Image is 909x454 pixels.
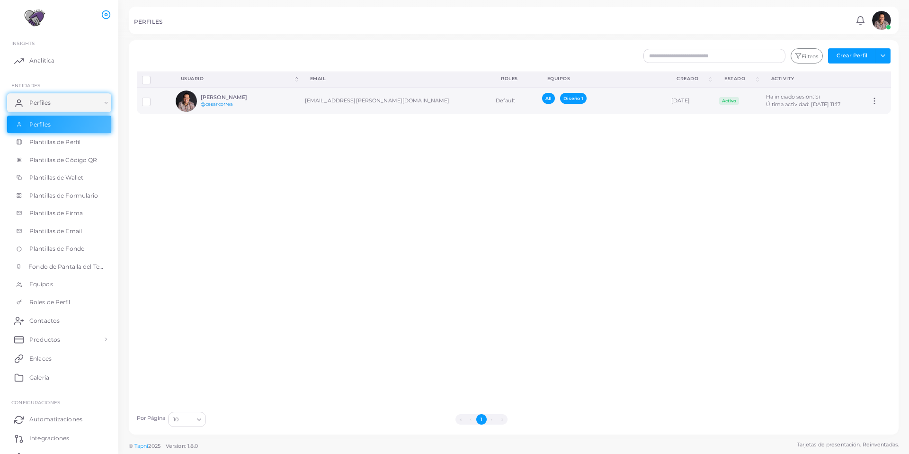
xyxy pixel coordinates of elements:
[29,173,83,182] span: Plantillas de Wallet
[29,209,83,218] span: Plantillas de Firma
[29,373,49,382] span: Galería
[201,94,270,100] h6: [PERSON_NAME]
[7,330,111,349] a: Productos
[129,442,198,450] span: ©
[176,91,197,112] img: avatar
[797,441,899,449] span: Tarjetas de presentación. Reinventadas.
[134,443,149,449] a: Tapni
[7,410,111,429] a: Automatizaciones
[29,354,52,363] span: Enlaces
[7,187,111,205] a: Plantillas de Formulario
[872,11,891,30] img: avatar
[29,138,80,146] span: Plantillas de Perfil
[29,227,82,236] span: Plantillas de Email
[476,414,487,425] button: Go to page 1
[148,442,160,450] span: 2025
[7,368,111,387] a: Galería
[209,414,755,425] ul: Pagination
[310,75,480,82] div: Email
[7,293,111,311] a: Roles de Perfil
[29,336,60,344] span: Productos
[771,75,855,82] div: activity
[173,415,178,425] span: 10
[11,40,35,46] span: INSIGHTS
[865,72,891,87] th: Action
[179,414,193,425] input: Search for option
[300,87,490,114] td: [EMAIL_ADDRESS][PERSON_NAME][DOMAIN_NAME]
[7,133,111,151] a: Plantillas de Perfil
[29,56,54,65] span: Analítica
[28,263,104,271] span: Fondo de Pantalla del Teléfono
[168,412,206,427] div: Search for option
[29,298,71,307] span: Roles de Perfil
[7,429,111,448] a: Integraciones
[137,415,166,422] label: Por Página
[9,9,61,27] img: logo
[7,169,111,187] a: Plantillas de Wallet
[791,48,823,64] button: Filtros
[869,11,893,30] a: avatar
[766,101,840,108] span: Última actividad: [DATE] 11:17
[29,434,69,443] span: Integraciones
[181,75,293,82] div: Usuario
[828,48,875,64] button: Crear Perfil
[542,93,555,104] span: All
[29,120,51,129] span: Perfiles
[7,258,111,276] a: Fondo de Pantalla del Teléfono
[29,280,53,289] span: Equipos
[137,72,170,87] th: Row-selection
[7,349,111,368] a: Enlaces
[7,240,111,258] a: Plantillas de Fondo
[201,101,233,107] a: @cesarcorrea
[547,75,656,82] div: Equipos
[29,415,82,424] span: Automatizaciones
[29,245,85,253] span: Plantillas de Fondo
[666,87,714,114] td: [DATE]
[7,311,111,330] a: Contactos
[166,443,198,449] span: Version: 1.8.0
[29,156,98,164] span: Plantillas de Código QR
[29,317,60,325] span: Contactos
[7,151,111,169] a: Plantillas de Código QR
[719,97,739,105] span: Activo
[7,93,111,112] a: Perfiles
[29,99,51,107] span: Perfiles
[11,82,40,88] span: ENTIDADES
[134,18,162,25] h5: PERFILES
[677,75,707,82] div: Creado
[7,51,111,70] a: Analítica
[11,400,60,405] span: Configuraciones
[7,222,111,240] a: Plantillas de Email
[766,93,820,100] span: Ha iniciado sesión: Sí
[7,204,111,222] a: Plantillas de Firma
[560,93,587,104] span: Diseño 1
[7,275,111,293] a: Equipos
[490,87,537,114] td: Default
[29,191,98,200] span: Plantillas de Formulario
[501,75,526,82] div: Roles
[7,116,111,134] a: Perfiles
[724,75,754,82] div: Estado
